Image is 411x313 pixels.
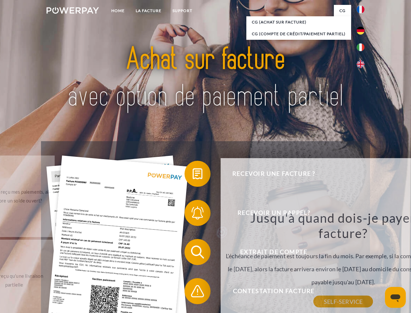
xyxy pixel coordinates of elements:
[167,5,198,17] a: Support
[357,6,364,13] img: fr
[313,296,373,307] a: SELF-SERVICE
[47,7,99,14] img: logo-powerpay-white.svg
[189,244,206,260] img: qb_search.svg
[185,278,354,304] button: Contestation Facture
[385,287,406,308] iframe: Bouton de lancement de la fenêtre de messagerie
[357,43,364,51] img: it
[189,283,206,299] img: qb_warning.svg
[334,5,351,17] a: CG
[185,239,354,265] button: Extrait de compte
[357,60,364,68] img: en
[62,31,349,125] img: title-powerpay_fr.svg
[357,27,364,35] img: de
[106,5,130,17] a: Home
[130,5,167,17] a: LA FACTURE
[246,16,351,28] a: CG (achat sur facture)
[246,28,351,40] a: CG (Compte de crédit/paiement partiel)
